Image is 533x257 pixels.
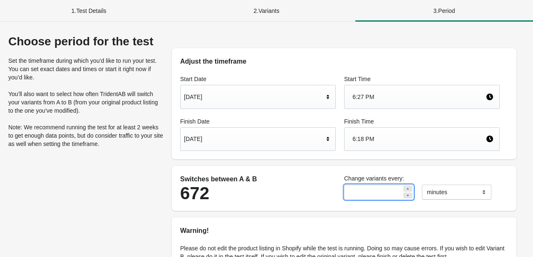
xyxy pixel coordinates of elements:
div: 6:27 PM [352,89,486,105]
h2: Warning! [180,226,508,236]
label: Start Date [180,75,336,83]
label: Change variants every: [344,174,500,183]
p: Note: We recommend running the test for at least 2 weeks to get enough data points, but do consid... [8,123,164,148]
div: [DATE] [184,131,324,147]
div: 672 [180,184,336,203]
div: [DATE] [184,89,324,105]
label: Finish Date [180,117,336,126]
p: Set the timeframe during which you’d like to run your test. You can set exact dates and times or ... [8,57,164,82]
div: Choose period for the test [8,35,164,48]
label: Start Time [344,75,500,83]
div: Switches between A & B [180,174,336,184]
div: 6:18 PM [352,131,486,147]
p: You’ll also want to select how often TridentAB will switch your variants from A to B (from your o... [8,90,164,115]
label: Finish Time [344,117,500,126]
iframe: chat widget [8,224,35,249]
h2: Adjust the timeframe [180,57,508,67]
